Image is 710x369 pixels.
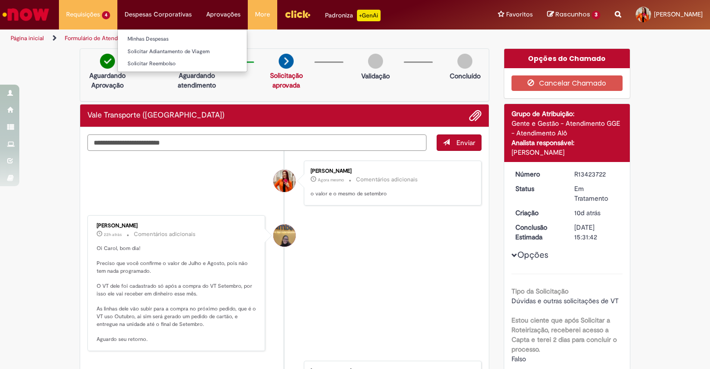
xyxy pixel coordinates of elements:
p: Aguardando Aprovação [84,71,131,90]
p: o valor e o mesmo de setembro [311,190,471,198]
p: Concluído [450,71,481,81]
dt: Conclusão Estimada [508,222,568,242]
span: Enviar [456,138,475,147]
span: Favoritos [506,10,533,19]
button: Enviar [437,134,482,151]
div: [PERSON_NAME] [511,148,623,157]
small: Comentários adicionais [134,230,196,238]
div: [DATE] 15:31:42 [574,222,619,242]
span: 22h atrás [104,232,122,237]
dt: Status [508,184,568,193]
span: Requisições [66,10,100,19]
a: Solicitar Reembolso [118,59,247,69]
h2: Vale Transporte (VT) Histórico de tíquete [87,111,225,120]
div: 18/08/2025 09:45:27 [574,208,619,218]
span: Agora mesmo [318,177,344,183]
div: Grupo de Atribuição: [511,109,623,118]
p: Validação [361,71,390,81]
ul: Despesas Corporativas [117,29,247,72]
span: 10d atrás [574,208,600,217]
dt: Número [508,169,568,179]
span: 3 [592,11,600,19]
p: Aguardando atendimento [173,71,220,90]
b: Estou ciente que após Solicitar a Roteirização, receberei acesso a Capta e terei 2 dias para conc... [511,316,617,354]
a: Formulário de Atendimento [65,34,136,42]
p: Oi Carol, bom dia! Preciso que você confirme o valor de Julho e Agosto, pois não tem nada program... [97,245,257,343]
a: Minhas Despesas [118,34,247,44]
button: Adicionar anexos [469,109,482,122]
div: [PERSON_NAME] [97,223,257,229]
span: Falso [511,354,526,363]
dt: Criação [508,208,568,218]
div: Gente e Gestão - Atendimento GGE - Atendimento Alô [511,118,623,138]
img: arrow-next.png [279,54,294,69]
time: 18/08/2025 09:45:27 [574,208,600,217]
span: [PERSON_NAME] [654,10,703,18]
span: Rascunhos [555,10,590,19]
div: Caroline Gewehr Engel [273,170,296,192]
span: 4 [102,11,110,19]
img: click_logo_yellow_360x200.png [284,7,311,21]
span: Aprovações [206,10,241,19]
div: Em Tratamento [574,184,619,203]
b: Tipo da Solicitação [511,287,568,295]
small: Comentários adicionais [356,176,418,184]
a: Solicitar Adiantamento de Viagem [118,46,247,57]
div: Opções do Chamado [504,49,630,68]
time: 28/08/2025 07:21:51 [318,177,344,183]
div: Padroniza [325,10,381,21]
img: ServiceNow [1,5,51,24]
time: 27/08/2025 09:13:50 [104,232,122,237]
div: R13423722 [574,169,619,179]
a: Página inicial [11,34,44,42]
a: Solicitação aprovada [270,71,303,89]
div: Analista responsável: [511,138,623,148]
button: Cancelar Chamado [511,75,623,91]
p: +GenAi [357,10,381,21]
span: More [255,10,270,19]
textarea: Digite sua mensagem aqui... [87,134,426,151]
span: Despesas Corporativas [125,10,192,19]
img: img-circle-grey.png [368,54,383,69]
div: Amanda De Campos Gomes Do Nascimento [273,224,296,247]
span: Dúvidas e outras solicitações de VT [511,296,619,305]
ul: Trilhas de página [7,30,466,47]
div: [PERSON_NAME] [311,168,471,174]
img: img-circle-grey.png [457,54,472,69]
img: check-circle-green.png [100,54,115,69]
a: Rascunhos [547,10,600,19]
